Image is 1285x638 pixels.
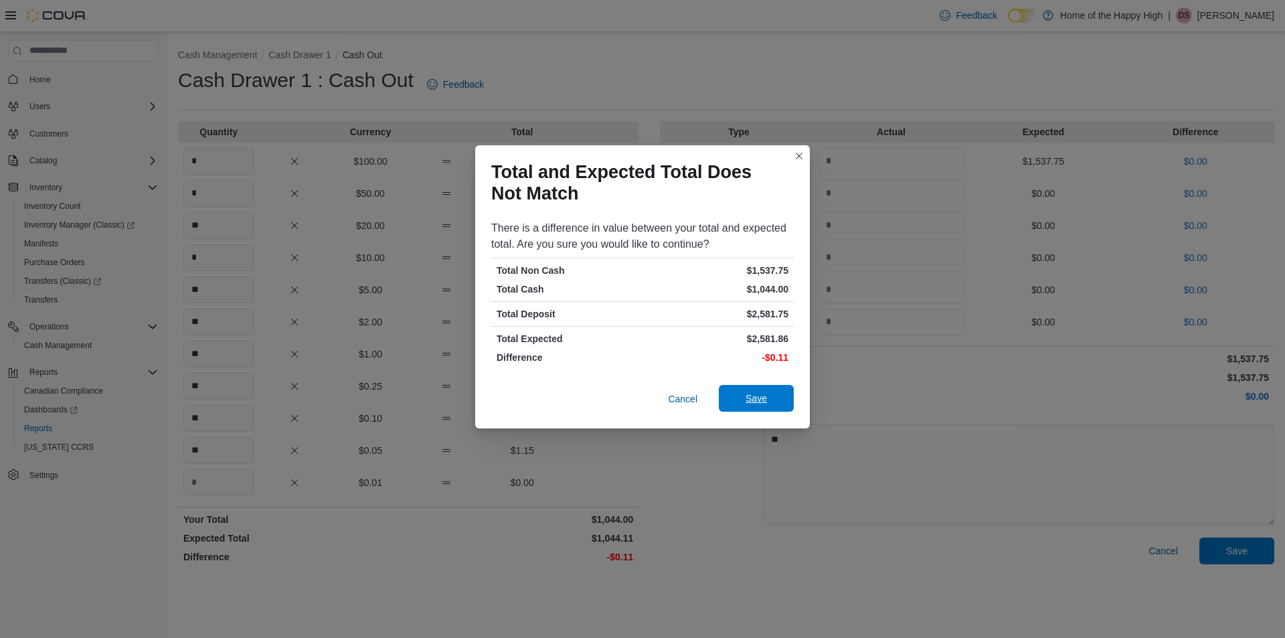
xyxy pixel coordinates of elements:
p: $2,581.75 [645,307,788,321]
button: Save [719,385,794,412]
div: There is a difference in value between your total and expected total. Are you sure you would like... [491,220,794,252]
p: Total Expected [497,332,640,345]
p: $1,537.75 [645,264,788,277]
p: $1,044.00 [645,283,788,296]
span: Cancel [668,392,697,406]
p: $2,581.86 [645,332,788,345]
p: Total Deposit [497,307,640,321]
p: -$0.11 [645,351,788,364]
p: Total Cash [497,283,640,296]
p: Difference [497,351,640,364]
p: Total Non Cash [497,264,640,277]
button: Cancel [663,386,703,412]
button: Closes this modal window [791,148,807,164]
h1: Total and Expected Total Does Not Match [491,161,783,204]
span: Save [746,392,767,405]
